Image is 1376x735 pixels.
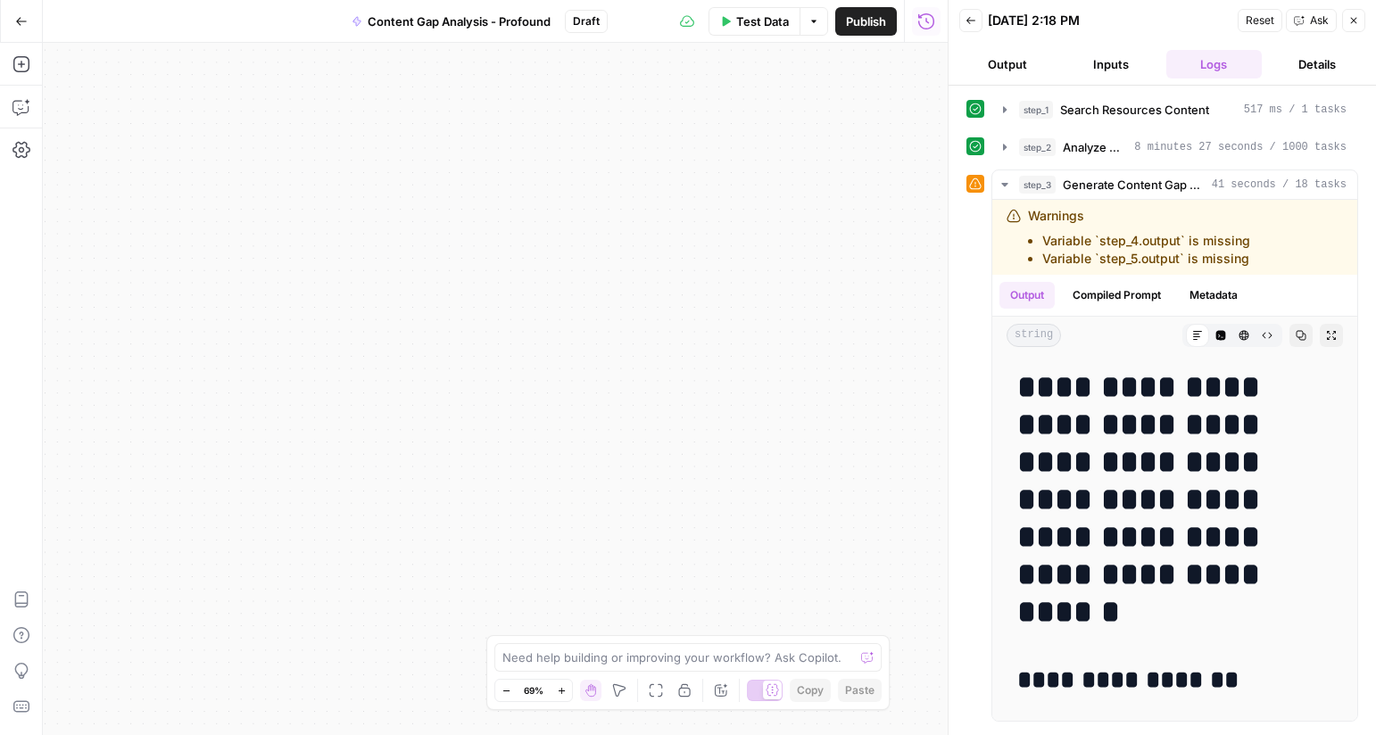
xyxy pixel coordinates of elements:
[1212,177,1347,193] span: 41 seconds / 18 tasks
[1179,282,1248,309] button: Metadata
[341,7,561,36] button: Content Gap Analysis - Profound
[1063,50,1159,78] button: Inputs
[1238,9,1282,32] button: Reset
[835,7,897,36] button: Publish
[1246,12,1274,29] span: Reset
[1042,232,1250,250] li: Variable `step_4.output` is missing
[1019,176,1056,194] span: step_3
[524,683,543,698] span: 69%
[1019,101,1053,119] span: step_1
[1063,138,1127,156] span: Analyze Content Coverage
[992,200,1357,721] div: 41 seconds / 18 tasks
[736,12,789,30] span: Test Data
[999,282,1055,309] button: Output
[573,13,600,29] span: Draft
[1166,50,1263,78] button: Logs
[838,679,882,702] button: Paste
[368,12,551,30] span: Content Gap Analysis - Profound
[992,95,1357,124] button: 517 ms / 1 tasks
[790,679,831,702] button: Copy
[1310,12,1329,29] span: Ask
[1007,324,1061,347] span: string
[1286,9,1337,32] button: Ask
[797,682,824,698] span: Copy
[1019,138,1056,156] span: step_2
[1028,207,1250,268] div: Warnings
[1042,250,1250,268] li: Variable `step_5.output` is missing
[846,12,886,30] span: Publish
[1063,176,1205,194] span: Generate Content Gap Analysis
[1244,102,1347,118] span: 517 ms / 1 tasks
[1062,282,1172,309] button: Compiled Prompt
[1060,101,1209,119] span: Search Resources Content
[1134,139,1347,155] span: 8 minutes 27 seconds / 1000 tasks
[992,133,1357,161] button: 8 minutes 27 seconds / 1000 tasks
[992,170,1357,199] button: 41 seconds / 18 tasks
[845,682,875,698] span: Paste
[959,50,1056,78] button: Output
[709,7,800,36] button: Test Data
[1269,50,1365,78] button: Details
